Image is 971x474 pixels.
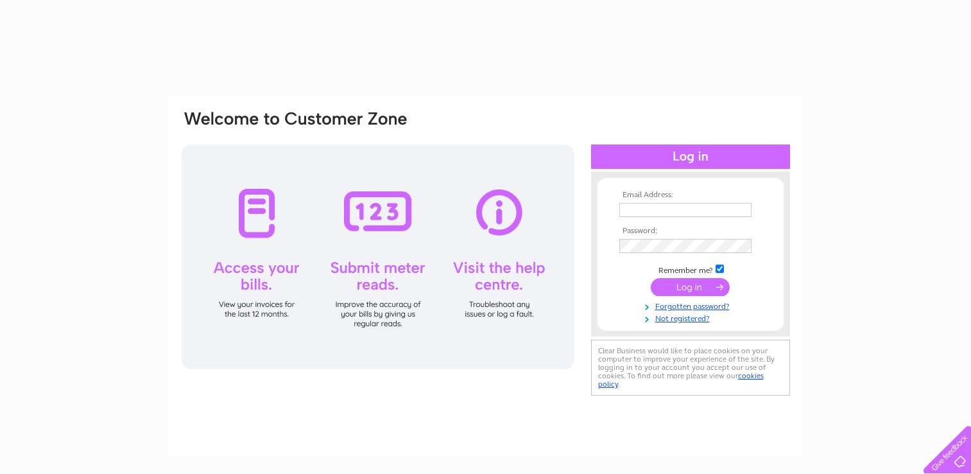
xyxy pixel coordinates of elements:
a: Forgotten password? [619,299,765,312]
th: Email Address: [616,191,765,200]
input: Submit [651,278,730,296]
a: cookies policy [598,371,764,389]
th: Password: [616,227,765,236]
div: Clear Business would like to place cookies on your computer to improve your experience of the sit... [591,340,790,396]
a: Not registered? [619,312,765,324]
td: Remember me? [616,263,765,276]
